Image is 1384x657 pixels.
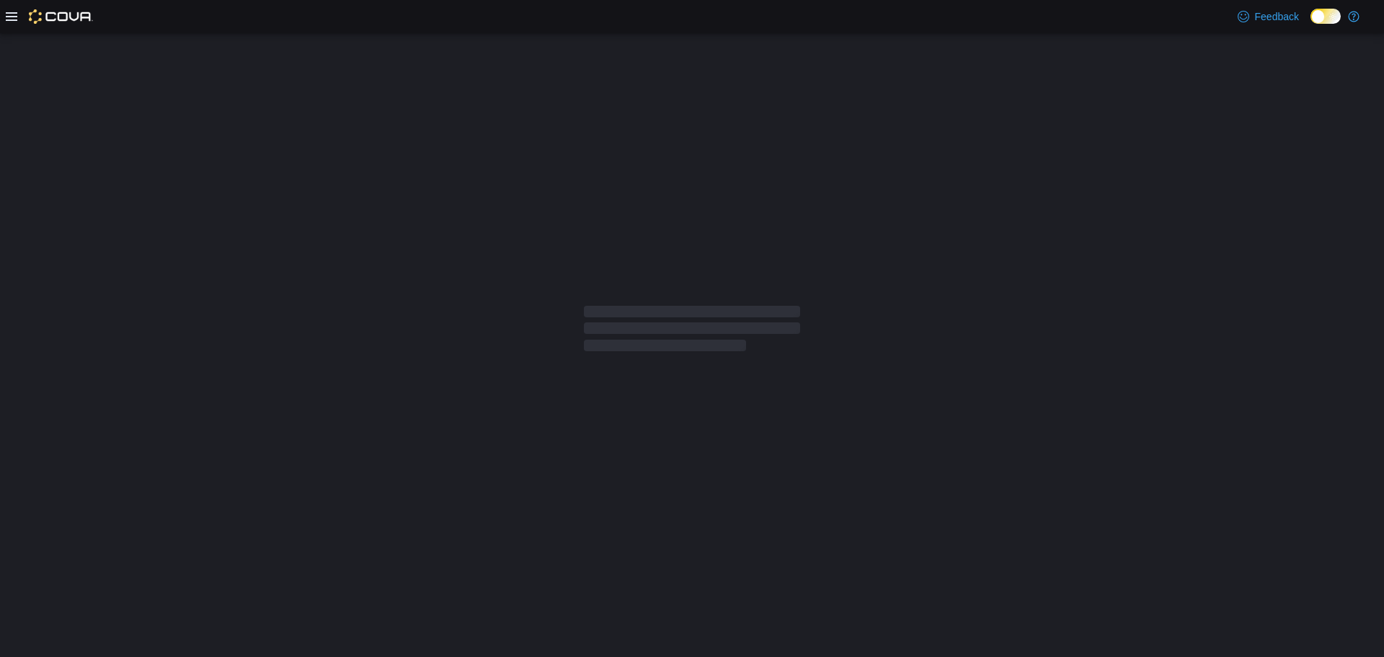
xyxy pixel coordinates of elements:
a: Feedback [1232,2,1305,31]
img: Cova [29,9,93,24]
span: Feedback [1255,9,1299,24]
span: Loading [584,309,800,355]
input: Dark Mode [1310,9,1341,24]
span: Dark Mode [1310,24,1311,25]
